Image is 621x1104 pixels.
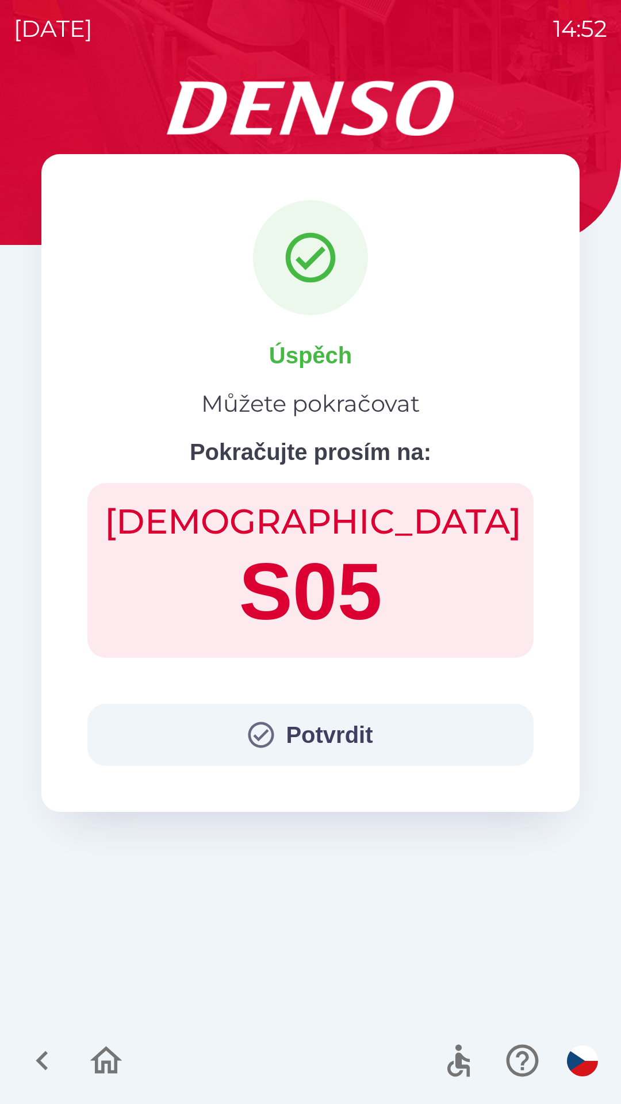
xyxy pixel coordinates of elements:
p: Pokračujte prosím na: [190,435,431,469]
h1: S05 [105,543,516,641]
p: 14:52 [553,11,607,46]
p: Úspěch [269,338,352,373]
p: Můžete pokračovat [201,386,420,421]
img: Logo [41,80,580,136]
p: [DATE] [14,11,93,46]
h2: [DEMOGRAPHIC_DATA] [105,500,516,543]
img: cs flag [567,1045,598,1076]
button: Potvrdit [87,704,534,766]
